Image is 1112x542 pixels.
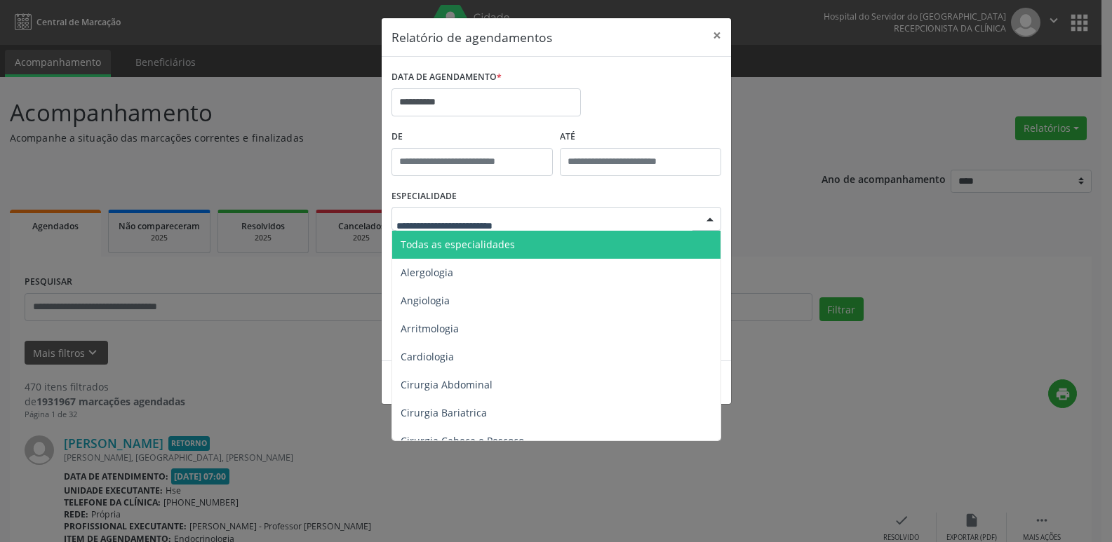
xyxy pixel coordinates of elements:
span: Alergologia [401,266,453,279]
label: ESPECIALIDADE [391,186,457,208]
span: Cirurgia Abdominal [401,378,493,391]
span: Cardiologia [401,350,454,363]
span: Cirurgia Bariatrica [401,406,487,419]
label: DATA DE AGENDAMENTO [391,67,502,88]
span: Todas as especialidades [401,238,515,251]
span: Angiologia [401,294,450,307]
span: Cirurgia Cabeça e Pescoço [401,434,524,447]
label: De [391,126,553,148]
span: Arritmologia [401,322,459,335]
button: Close [703,18,731,53]
label: ATÉ [560,126,721,148]
h5: Relatório de agendamentos [391,28,552,46]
